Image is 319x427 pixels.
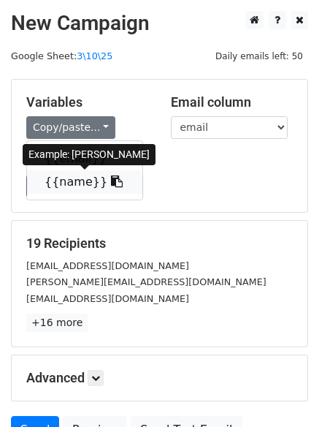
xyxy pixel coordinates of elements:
a: +16 more [26,314,88,332]
small: Google Sheet: [11,50,112,61]
h5: Advanced [26,370,293,386]
span: Daily emails left: 50 [210,48,308,64]
a: Copy/paste... [26,116,115,139]
a: 3\10\25 [77,50,112,61]
iframe: Chat Widget [246,357,319,427]
h5: Email column [171,94,293,110]
small: [EMAIL_ADDRESS][DOMAIN_NAME] [26,260,189,271]
h2: New Campaign [11,11,308,36]
div: Example: [PERSON_NAME] [23,144,155,165]
h5: 19 Recipients [26,235,293,252]
small: [EMAIL_ADDRESS][DOMAIN_NAME] [26,293,189,304]
a: {{name}} [27,170,142,194]
a: Daily emails left: 50 [210,50,308,61]
h5: Variables [26,94,149,110]
small: [PERSON_NAME][EMAIL_ADDRESS][DOMAIN_NAME] [26,276,266,287]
